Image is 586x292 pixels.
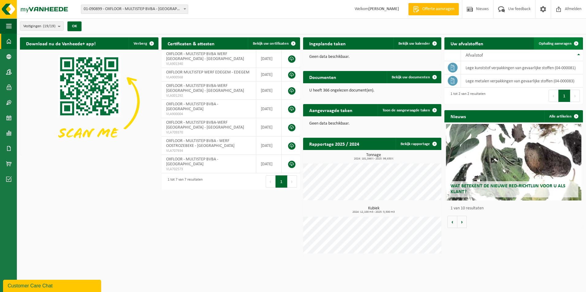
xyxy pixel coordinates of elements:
td: lege metalen verpakkingen van gevaarlijke stoffen (04-000083) [461,74,583,88]
span: Wat betekent de nieuwe RED-richtlijn voor u als klant? [451,184,565,194]
h2: Documenten [303,71,342,83]
a: Bekijk rapportage [396,138,441,150]
td: [DATE] [256,81,282,100]
span: Toon de aangevraagde taken [382,108,430,112]
span: VLA901340 [166,62,251,66]
td: [DATE] [256,68,282,81]
button: OK [67,21,82,31]
span: Bekijk uw certificaten [253,42,289,46]
h2: Uw afvalstoffen [444,37,489,49]
span: Vestigingen [23,22,55,31]
count: (19/19) [43,24,55,28]
button: Next [570,90,580,102]
td: [DATE] [256,100,282,118]
span: VLA900568 [166,75,251,80]
button: Verberg [129,37,158,50]
h2: Aangevraagde taken [303,104,359,116]
span: VLA702573 [166,167,251,172]
iframe: chat widget [3,279,102,292]
span: 2024: 181,046 t - 2025: 99,630 t [306,157,442,160]
td: lege kunststof verpakkingen van gevaarlijke stoffen (04-000081) [461,61,583,74]
strong: [PERSON_NAME] [368,7,399,11]
a: Alle artikelen [544,110,582,122]
a: Wat betekent de nieuwe RED-richtlijn voor u als klant? [446,124,582,200]
img: Download de VHEPlus App [20,50,158,153]
span: Bekijk uw kalender [398,42,430,46]
td: [DATE] [256,137,282,155]
h2: Nieuws [444,110,472,122]
p: 1 van 10 resultaten [451,206,580,211]
h2: Rapportage 2025 / 2024 [303,138,365,150]
span: VLA709370 [166,130,251,135]
h2: Download nu de Vanheede+ app! [20,37,102,49]
span: OXFLOOR - MULTISTEP BVBA WERF [GEOGRAPHIC_DATA] - [GEOGRAPHIC_DATA] [166,52,244,61]
span: VLA001292 [166,93,251,98]
h3: Tonnage [306,153,442,160]
p: U heeft 366 ongelezen document(en). [309,88,436,93]
a: Offerte aanvragen [408,3,459,15]
span: 01-090899 - OXFLOOR - MULTISTEP BVBA - KORTRIJK [81,5,188,13]
td: [DATE] [256,50,282,68]
button: Previous [266,175,276,188]
span: OXFLOOR - MULTISTEP BVBA - [GEOGRAPHIC_DATA] [166,102,218,111]
span: VLA900004 [166,112,251,117]
span: OXFLOOR - MULTISTEP BVBA - WERF OOSTROZEBEKE - [GEOGRAPHIC_DATA] [166,139,234,148]
button: Vorige [447,216,457,228]
span: OXFLOOR - MULTISTEP BVBA-WERF [GEOGRAPHIC_DATA] - [GEOGRAPHIC_DATA] [166,84,244,93]
button: Vestigingen(19/19) [20,21,64,31]
h2: Certificaten & attesten [162,37,221,49]
button: Previous [549,90,558,102]
a: Toon de aangevraagde taken [378,104,441,116]
button: Next [287,175,297,188]
a: Bekijk uw documenten [387,71,441,83]
a: Ophaling aanvragen [534,37,582,50]
button: 1 [276,175,287,188]
div: 1 tot 2 van 2 resultaten [447,89,485,103]
div: 1 tot 7 van 7 resultaten [165,175,203,188]
td: [DATE] [256,118,282,137]
span: 2024: 12,100 m3 - 2025: 5,500 m3 [306,211,442,214]
span: OXFLOOR - MULTISTEP BVBA - [GEOGRAPHIC_DATA] [166,157,218,167]
a: Bekijk uw certificaten [248,37,299,50]
span: 01-090899 - OXFLOOR - MULTISTEP BVBA - KORTRIJK [81,5,188,14]
span: VLA707934 [166,148,251,153]
p: Geen data beschikbaar. [309,55,436,59]
span: OXFLOOR - MULTISTEP BVBA-WERF [GEOGRAPHIC_DATA] - [GEOGRAPHIC_DATA] [166,120,244,130]
button: Volgende [457,216,467,228]
button: 1 [558,90,570,102]
td: [DATE] [256,155,282,173]
p: Geen data beschikbaar. [309,122,436,126]
h3: Kubiek [306,206,442,214]
a: Bekijk uw kalender [394,37,441,50]
h2: Ingeplande taken [303,37,352,49]
span: Bekijk uw documenten [392,75,430,79]
span: Verberg [134,42,147,46]
span: OXFLOOR MULTISTEP WERF EDEGEM - EDEGEM [166,70,249,75]
span: Offerte aanvragen [421,6,456,12]
span: Afvalstof [466,53,483,58]
span: Ophaling aanvragen [539,42,572,46]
